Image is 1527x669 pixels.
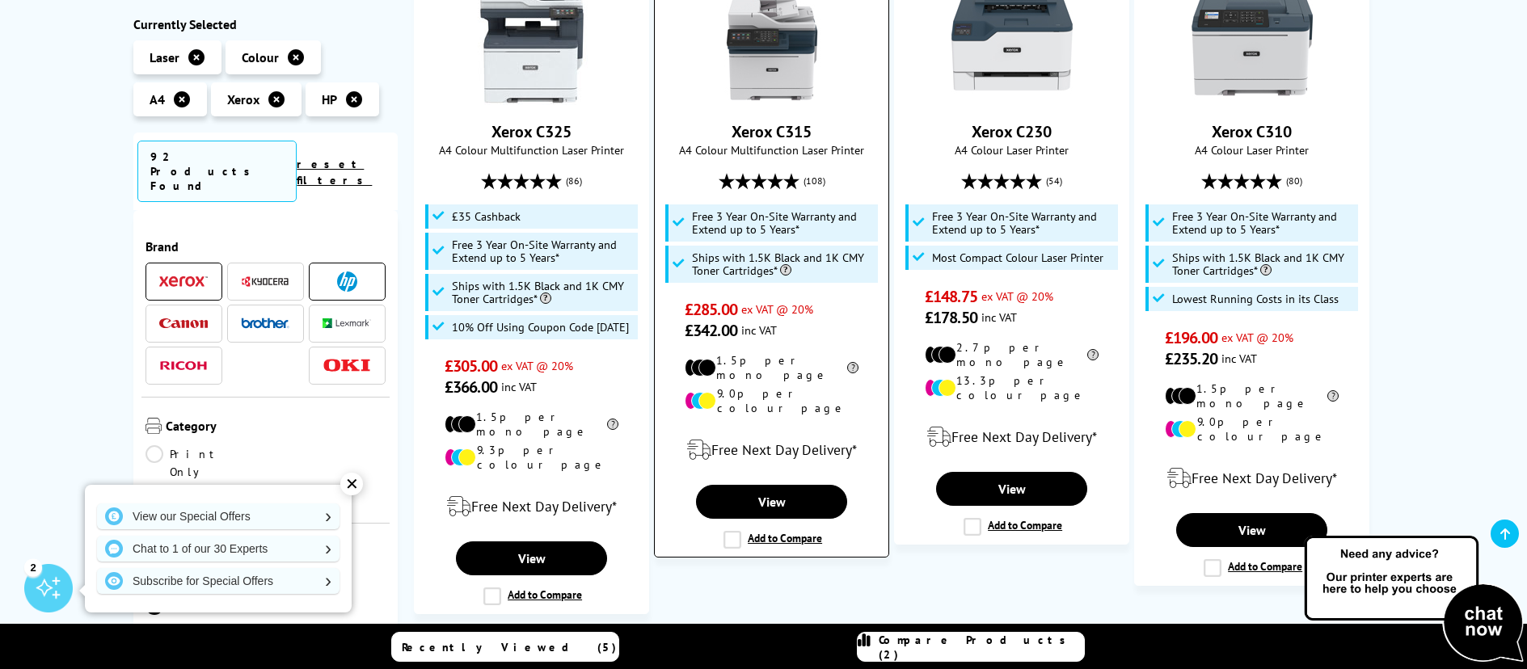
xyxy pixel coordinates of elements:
[741,301,813,317] span: ex VAT @ 20%
[391,632,619,662] a: Recently Viewed (5)
[159,361,208,370] img: Ricoh
[241,276,289,288] img: Kyocera
[501,379,537,394] span: inc VAT
[501,358,573,373] span: ex VAT @ 20%
[445,377,497,398] span: £366.00
[97,568,340,594] a: Subscribe for Special Offers
[964,518,1062,536] label: Add to Compare
[491,121,572,142] a: Xerox C325
[323,313,371,334] a: Lexmark
[925,286,977,307] span: £148.75
[323,319,371,329] img: Lexmark
[692,210,875,236] span: Free 3 Year On-Site Warranty and Extend up to 5 Years*
[936,472,1086,506] a: View
[1212,121,1292,142] a: Xerox C310
[981,288,1053,304] span: ex VAT @ 20%
[337,271,357,292] img: HP
[1165,327,1217,348] span: £196.00
[951,92,1073,108] a: Xerox C230
[1143,456,1360,501] div: modal_delivery
[159,356,208,376] a: Ricoh
[925,307,977,328] span: £178.50
[1165,381,1339,410] li: 1.5p per mono page
[1143,142,1360,158] span: A4 Colour Laser Printer
[323,356,371,376] a: OKI
[804,166,825,196] span: (108)
[663,427,880,473] div: modal_delivery
[685,320,737,341] span: £342.00
[981,309,1017,325] span: inc VAT
[445,356,497,377] span: £305.00
[903,142,1120,158] span: A4 Colour Laser Printer
[146,238,386,255] span: Brand
[146,418,162,434] img: Category
[323,271,371,292] a: HP
[566,166,582,196] span: (86)
[1172,210,1355,236] span: Free 3 Year On-Site Warranty and Extend up to 5 Years*
[1046,166,1062,196] span: (54)
[241,271,289,292] a: Kyocera
[1221,351,1257,366] span: inc VAT
[445,410,618,439] li: 1.5p per mono page
[711,92,833,108] a: Xerox C315
[402,640,617,654] span: Recently Viewed (5)
[452,280,635,305] span: Ships with 1.5K Black and 1K CMY Toner Cartridges*
[1176,513,1327,547] a: View
[159,271,208,292] a: Xerox
[723,531,822,549] label: Add to Compare
[322,91,337,107] span: HP
[445,443,618,472] li: 9.3p per colour page
[241,318,289,329] img: Brother
[241,313,289,334] a: Brother
[1204,559,1302,577] label: Add to Compare
[242,49,279,65] span: Colour
[166,418,386,437] span: Category
[1172,292,1339,305] span: Lowest Running Costs in its Class
[423,484,640,529] div: modal_delivery
[133,16,399,32] div: Currently Selected
[1165,348,1217,369] span: £235.20
[696,485,846,519] a: View
[1301,533,1527,666] img: Open Live Chat window
[972,121,1052,142] a: Xerox C230
[1221,330,1293,345] span: ex VAT @ 20%
[1172,251,1355,277] span: Ships with 1.5K Black and 1K CMY Toner Cartridges*
[150,91,165,107] span: A4
[471,92,593,108] a: Xerox C325
[423,142,640,158] span: A4 Colour Multifunction Laser Printer
[663,142,880,158] span: A4 Colour Multifunction Laser Printer
[137,141,297,202] span: 92 Products Found
[903,414,1120,460] div: modal_delivery
[857,632,1085,662] a: Compare Products (2)
[97,536,340,562] a: Chat to 1 of our 30 Experts
[932,210,1115,236] span: Free 3 Year On-Site Warranty and Extend up to 5 Years*
[24,558,42,576] div: 2
[456,541,606,575] a: View
[685,386,858,415] li: 9.0p per colour page
[932,251,1103,264] span: Most Compact Colour Laser Printer
[692,251,875,277] span: Ships with 1.5K Black and 1K CMY Toner Cartridges*
[297,157,372,187] a: reset filters
[150,49,179,65] span: Laser
[452,238,635,264] span: Free 3 Year On-Site Warranty and Extend up to 5 Years*
[732,121,812,142] a: Xerox C315
[1165,414,1339,444] li: 9.0p per colour page
[227,91,259,107] span: Xerox
[452,321,629,334] span: 10% Off Using Coupon Code [DATE]
[483,587,582,605] label: Add to Compare
[925,373,1099,402] li: 13.3p per colour page
[340,473,363,495] div: ✕
[1286,166,1302,196] span: (80)
[1192,92,1313,108] a: Xerox C310
[685,353,858,382] li: 1.5p per mono page
[323,359,371,372] img: OKI
[159,276,208,288] img: Xerox
[741,322,777,338] span: inc VAT
[97,503,340,529] a: View our Special Offers
[685,299,737,320] span: £285.00
[925,340,1099,369] li: 2.7p per mono page
[146,445,266,481] a: Print Only
[159,318,208,329] img: Canon
[159,313,208,334] a: Canon
[452,210,521,223] span: £35 Cashback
